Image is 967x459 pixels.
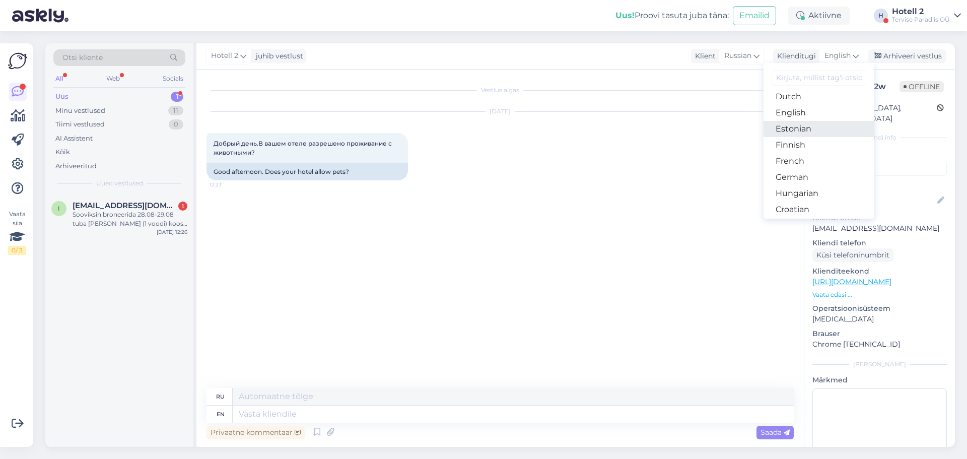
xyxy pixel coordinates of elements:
p: [MEDICAL_DATA] [812,314,947,324]
div: Sooviksin broneerida 28.08-29.08 tuba [PERSON_NAME] (1 voodi) koos Spa külastuse ja hommikusöögig... [73,210,187,228]
span: Russian [724,50,751,61]
div: Arhiveeri vestlus [868,49,946,63]
div: Socials [161,72,185,85]
div: Privaatne kommentaar [206,426,305,439]
div: 1 [171,92,183,102]
span: Otsi kliente [62,52,103,63]
div: ru [216,388,225,405]
div: H [874,9,888,23]
div: Hotell 2 [892,8,950,16]
div: Küsi telefoninumbrit [812,248,893,262]
p: Kliendi nimi [812,180,947,190]
p: Klienditeekond [812,266,947,277]
div: Kliendi info [812,133,947,142]
div: Minu vestlused [55,106,105,116]
div: [DATE] [206,107,794,116]
div: Tervise Paradiis OÜ [892,16,950,24]
a: Croatian [764,202,874,218]
div: Good afternoon. Does your hotel allow pets? [206,163,408,180]
p: Kliendi telefon [812,238,947,248]
a: Hungarian [764,185,874,202]
a: German [764,169,874,185]
p: Märkmed [812,375,947,385]
div: [PERSON_NAME] [812,360,947,369]
button: Emailid [733,6,776,25]
a: Estonian [764,121,874,137]
div: 11 [168,106,183,116]
div: Vaata siia [8,210,26,255]
p: Brauser [812,329,947,339]
p: Kliendi tag'id [812,148,947,159]
div: [GEOGRAPHIC_DATA], [GEOGRAPHIC_DATA] [815,103,937,124]
span: Добрый день.В вашем отеле разрешено проживание с животными? [214,140,393,156]
p: Kliendi email [812,213,947,223]
span: Saada [761,428,790,437]
div: 1 [178,202,187,211]
span: ilmar.jyrisaar@gmail.com [73,201,177,210]
div: Arhiveeritud [55,161,97,171]
div: en [217,406,225,423]
span: English [824,50,851,61]
input: Lisa tag [812,161,947,176]
div: Vestlus algas [206,86,794,95]
p: Operatsioonisüsteem [812,303,947,314]
div: Tiimi vestlused [55,119,105,129]
div: Uus [55,92,68,102]
a: Hotell 2Tervise Paradiis OÜ [892,8,961,24]
img: Askly Logo [8,51,27,71]
a: [URL][DOMAIN_NAME] [812,277,891,286]
a: Dutch [764,89,874,105]
a: English [764,105,874,121]
span: Uued vestlused [96,179,143,188]
div: Aktiivne [788,7,850,25]
div: 0 [169,119,183,129]
a: Finnish [764,137,874,153]
p: Vaata edasi ... [812,290,947,299]
p: [EMAIL_ADDRESS][DOMAIN_NAME] [812,223,947,234]
div: Klienditugi [773,51,816,61]
div: [DATE] 12:26 [157,228,187,236]
span: i [58,205,60,212]
span: Offline [900,81,944,92]
div: Proovi tasuta juba täna: [615,10,729,22]
span: Hotell 2 [211,50,238,61]
div: 0 / 3 [8,246,26,255]
div: Web [104,72,122,85]
a: French [764,153,874,169]
div: All [53,72,65,85]
input: Kirjuta, millist tag'i otsid [772,70,866,86]
div: juhib vestlust [252,51,303,61]
div: Kõik [55,147,70,157]
span: 12:23 [210,181,247,188]
b: Uus! [615,11,635,20]
div: Klient [691,51,716,61]
div: AI Assistent [55,134,93,144]
p: Chrome [TECHNICAL_ID] [812,339,947,350]
input: Lisa nimi [813,195,935,206]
